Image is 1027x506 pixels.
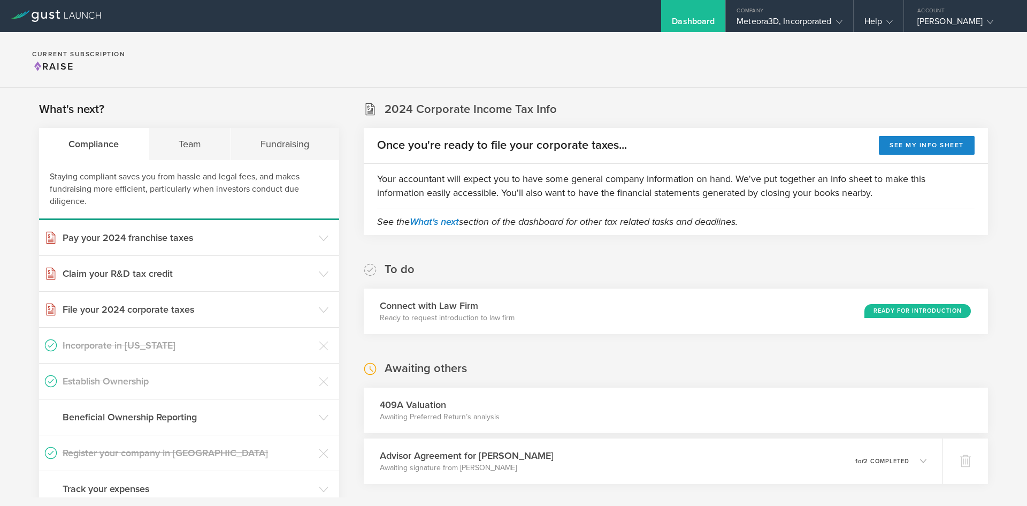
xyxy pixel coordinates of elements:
h3: Connect with Law Firm [380,299,515,313]
div: Meteora3D, Incorporated [737,16,842,32]
a: What's next [410,216,459,228]
h2: 2024 Corporate Income Tax Info [385,102,557,117]
h3: File your 2024 corporate taxes [63,303,313,316]
div: Compliance [39,128,149,160]
h2: To do [385,262,415,277]
div: Staying compliant saves you from hassle and legal fees, and makes fundraising more efficient, par... [39,160,339,220]
h3: Establish Ownership [63,374,313,388]
h3: Register your company in [GEOGRAPHIC_DATA] [63,446,313,460]
em: See the section of the dashboard for other tax related tasks and deadlines. [377,216,738,228]
div: [PERSON_NAME] [917,16,1008,32]
div: Ready for Introduction [864,304,971,318]
h2: Awaiting others [385,361,467,376]
h3: Incorporate in [US_STATE] [63,338,313,352]
h2: Current Subscription [32,51,125,57]
p: Awaiting Preferred Return’s analysis [380,412,500,422]
h3: Claim your R&D tax credit [63,267,313,281]
div: Help [864,16,893,32]
p: Ready to request introduction to law firm [380,313,515,323]
div: Dashboard [672,16,715,32]
p: Your accountant will expect you to have some general company information on hand. We've put toget... [377,172,975,200]
p: Awaiting signature from [PERSON_NAME] [380,463,554,473]
div: Team [149,128,232,160]
h3: Beneficial Ownership Reporting [63,410,313,424]
h3: Advisor Agreement for [PERSON_NAME] [380,449,554,463]
h3: Track your expenses [63,482,313,496]
h3: Pay your 2024 franchise taxes [63,231,313,245]
div: Connect with Law FirmReady to request introduction to law firmReady for Introduction [364,289,988,334]
span: Raise [32,61,74,72]
p: 1 2 completed [855,458,909,464]
h2: Once you're ready to file your corporate taxes... [377,138,627,153]
button: See my info sheet [879,136,975,155]
h3: 409A Valuation [380,398,500,412]
h2: What's next? [39,102,104,117]
div: Fundraising [231,128,339,160]
em: of [858,458,864,465]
